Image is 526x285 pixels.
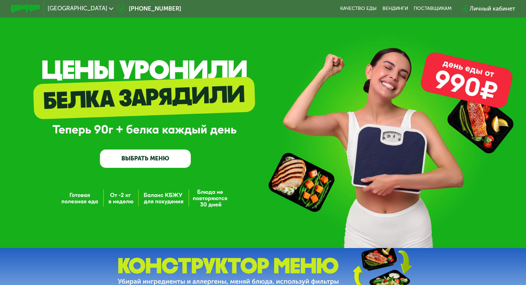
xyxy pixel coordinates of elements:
a: Вендинги [383,6,408,11]
div: Личный кабинет [470,4,515,13]
span: [GEOGRAPHIC_DATA] [48,6,107,11]
a: ВЫБРАТЬ МЕНЮ [100,149,191,168]
a: Качество еды [340,6,377,11]
div: поставщикам [414,6,452,11]
a: [PHONE_NUMBER] [117,4,181,13]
